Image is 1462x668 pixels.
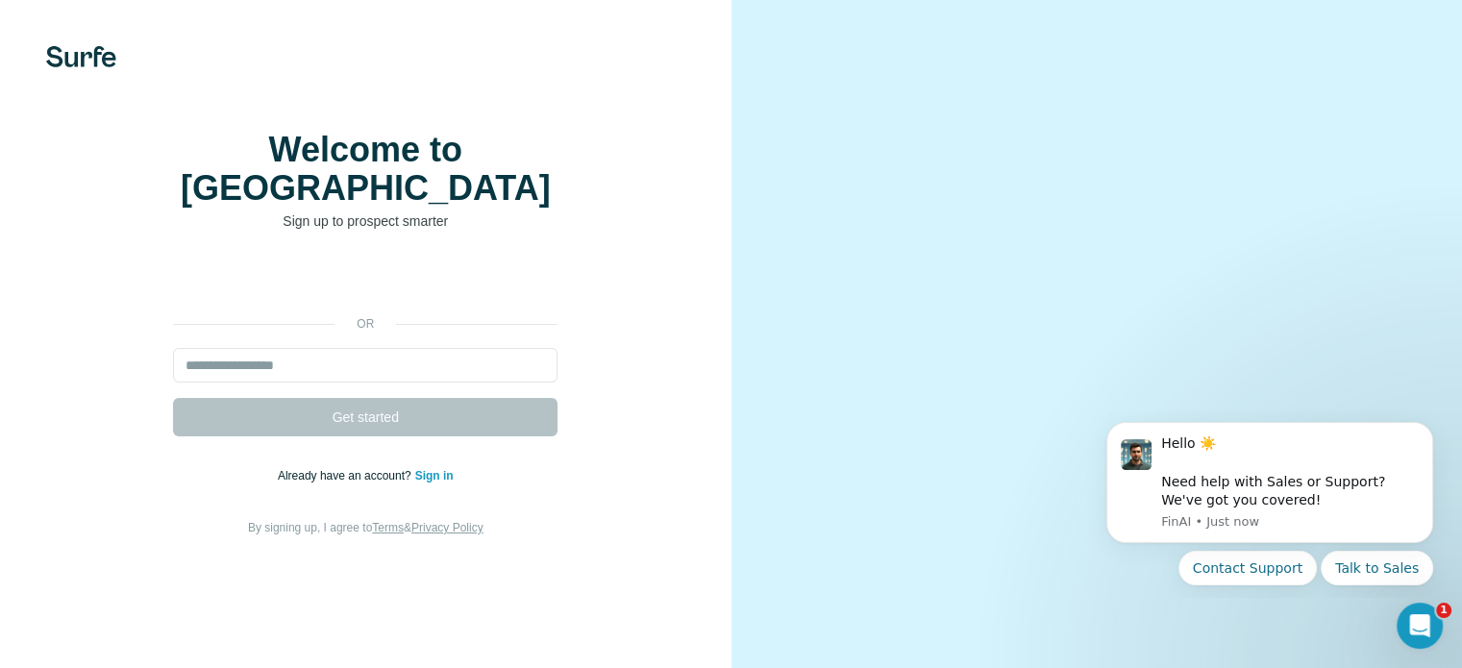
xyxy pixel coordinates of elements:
[335,315,396,333] p: or
[372,521,404,534] a: Terms
[1436,603,1451,618] span: 1
[46,46,116,67] img: Surfe's logo
[248,521,483,534] span: By signing up, I agree to &
[1397,603,1443,649] iframe: Intercom live chat
[1078,410,1462,597] iframe: Intercom notifications message
[173,131,558,208] h1: Welcome to [GEOGRAPHIC_DATA]
[415,469,454,482] a: Sign in
[411,521,483,534] a: Privacy Policy
[163,260,567,302] iframe: Schaltfläche „Über Google anmelden“
[173,211,558,231] p: Sign up to prospect smarter
[278,469,415,482] span: Already have an account?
